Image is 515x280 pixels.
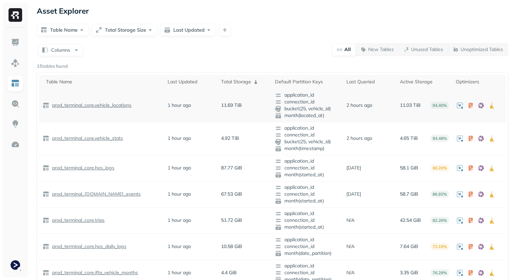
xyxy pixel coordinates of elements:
img: table [43,243,49,250]
img: Ryft [9,8,22,22]
p: 15 tables found [37,63,68,70]
p: Asset Explorer [37,6,89,16]
p: 42.54 GiB [400,217,421,224]
span: bucket(25, vehicle_id) [275,105,340,112]
p: 11.03 TiB [400,102,421,109]
p: 7.64 GiB [400,243,418,250]
span: connection_id [275,243,340,250]
p: N/A [346,269,355,276]
div: Total Storage [221,78,268,86]
span: connection_id [275,132,340,138]
p: [DATE] [346,165,361,171]
img: Assets [11,59,20,67]
div: Last Updated [168,79,214,85]
p: 72.19% [431,243,449,250]
p: 87.77 GiB [221,165,242,171]
p: prod_terminal_core.hos_daily_logs [51,243,126,250]
img: table [43,165,49,171]
p: 1 hour ago [168,243,191,250]
img: Optimization [11,140,20,149]
p: 86.92% [431,191,449,198]
span: application_id [275,263,340,269]
p: 1 hour ago [168,269,191,276]
button: Table Name [37,24,89,36]
span: connection_id [275,269,340,276]
p: 66.20% [431,164,449,171]
p: [DATE] [346,191,361,197]
p: 94.40% [431,102,449,109]
p: 1 hour ago [168,135,191,142]
p: prod_terminal_core.hos_logs [51,165,114,171]
p: 11.69 TiB [221,102,242,109]
img: Terminal [11,260,20,270]
img: table [43,191,49,198]
div: Last Queried [346,79,393,85]
a: prod_terminal_core.hos_logs [49,165,114,171]
img: table [43,217,49,224]
a: prod_terminal_core.vehicle_stats [49,135,123,142]
p: 4.65 TiB [400,135,418,142]
span: month(date_partition) [275,250,340,257]
span: month(started_at) [275,198,340,204]
p: 82.26% [431,217,449,224]
img: Asset Explorer [11,79,20,88]
p: 1 hour ago [168,165,191,171]
p: 58.1 GiB [400,165,418,171]
div: Optimizers [456,79,502,85]
img: Query Explorer [11,99,20,108]
span: application_id [275,158,340,165]
button: Columns [38,44,83,56]
p: Unused Tables [411,46,443,53]
a: prod_terminal_core.ifta_vehicle_months [49,269,138,276]
p: 2 hours ago [346,102,372,109]
p: Unoptimized Tables [461,46,503,53]
p: 4.92 TiB [221,135,239,142]
p: 10.58 GiB [221,243,242,250]
div: Table Name [46,79,161,85]
p: prod_terminal_[DOMAIN_NAME]_events [51,191,141,197]
p: 1 hour ago [168,217,191,224]
span: application_id [275,92,340,99]
p: 94.48% [431,135,449,142]
img: Dashboard [11,38,20,47]
button: Total Storage Size [92,24,157,36]
p: All [344,46,351,53]
span: application_id [275,125,340,132]
p: 67.53 GiB [221,191,242,197]
p: N/A [346,243,355,250]
p: prod_terminal_core.trips [51,217,105,224]
span: application_id [275,210,340,217]
span: month(located_at) [275,112,340,119]
p: 1 hour ago [168,191,191,197]
span: month(timestamp) [275,145,340,152]
p: prod_terminal_core.vehicle_stats [51,135,123,142]
span: connection_id [275,99,340,105]
div: Default Partition Keys [275,79,340,85]
span: connection_id [275,191,340,198]
p: prod_terminal_core.vehicle_locations [51,102,131,109]
a: prod_terminal_core.vehicle_locations [49,102,131,109]
p: 2 hours ago [346,135,372,142]
span: application_id [275,184,340,191]
span: month(started_at) [275,171,340,178]
img: table [43,102,49,109]
a: prod_terminal_core.trips [49,217,105,224]
p: 58.7 GiB [400,191,418,197]
span: connection_id [275,217,340,224]
p: prod_terminal_core.ifta_vehicle_months [51,269,138,276]
div: Active Storage [400,79,449,85]
p: New Tables [368,46,394,53]
span: month(started_at) [275,224,340,231]
a: prod_terminal_[DOMAIN_NAME]_events [49,191,141,197]
p: N/A [346,217,355,224]
img: table [43,135,49,142]
button: Last Updated [160,24,216,36]
p: 3.35 GiB [400,269,418,276]
span: bucket(25, vehicle_id) [275,138,340,145]
span: application_id [275,236,340,243]
p: 51.72 GiB [221,217,242,224]
p: 4.4 GiB [221,269,237,276]
img: table [43,269,49,276]
span: connection_id [275,165,340,171]
img: Insights [11,120,20,129]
